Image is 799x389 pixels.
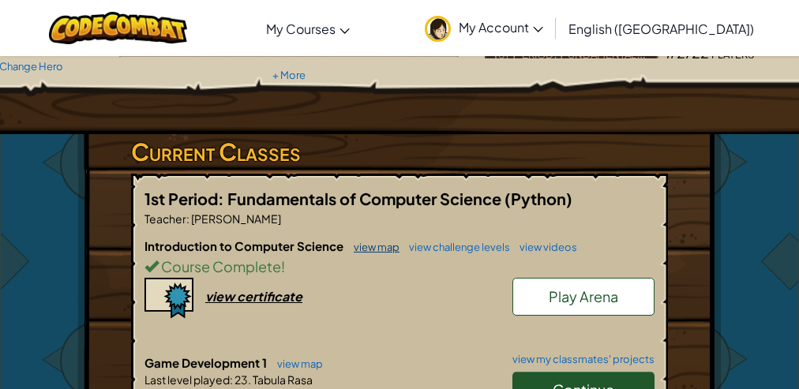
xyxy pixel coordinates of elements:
span: (Python) [505,189,572,208]
span: Tabula Rasa [251,372,313,387]
img: CodeCombat logo [49,12,187,44]
a: My Account [417,3,551,53]
span: : [230,372,233,387]
a: view videos [512,241,577,253]
a: + More [272,69,306,81]
img: avatar [425,16,451,42]
a: English ([GEOGRAPHIC_DATA]) [561,7,762,50]
span: Teacher [144,211,186,226]
a: My Courses [258,7,358,50]
div: view certificate [205,288,302,305]
span: 1st Period: Fundamentals of Computer Science [144,189,505,208]
span: Play Arena [549,287,618,305]
span: Last level played [144,372,230,387]
span: My Account [459,19,543,36]
span: My Courses [266,21,336,37]
span: [PERSON_NAME] [189,211,281,226]
span: Game Development 1 [144,355,269,370]
a: view my classmates' projects [505,354,655,365]
a: view map [346,241,399,253]
span: : [186,211,189,226]
h3: Current Classes [131,134,668,170]
img: certificate-icon.png [144,278,193,319]
span: 23. [233,372,251,387]
a: view challenge levels [401,241,510,253]
span: ! [281,257,285,275]
span: English ([GEOGRAPHIC_DATA]) [568,21,754,37]
span: Course Complete [159,257,281,275]
span: Introduction to Computer Science [144,238,346,253]
a: view certificate [144,288,302,305]
a: view map [269,357,323,370]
